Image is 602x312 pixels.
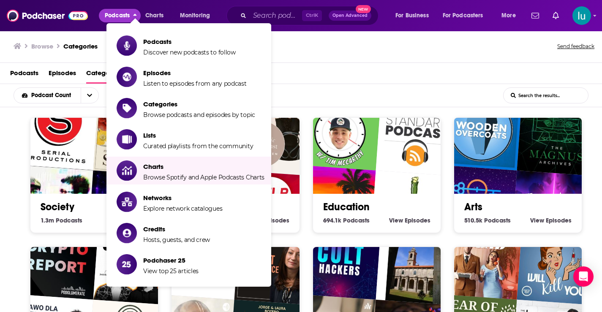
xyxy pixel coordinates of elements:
button: open menu [437,9,496,22]
span: Episodes [143,69,247,77]
a: Episodes [49,66,76,84]
span: View [530,217,544,224]
button: open menu [496,9,526,22]
span: View top 25 articles [143,267,199,275]
span: Monitoring [180,10,210,22]
a: Show notifications dropdown [549,8,562,23]
span: For Podcasters [443,10,483,22]
a: Categories [63,42,98,50]
a: 694.1k Education Podcasts [323,217,370,224]
a: Podcasts [10,66,38,84]
span: Networks [143,194,222,202]
img: Wooden Overcoats [441,89,523,171]
span: Podcast Count [31,92,74,98]
img: Serial [17,89,99,171]
span: Podcasts [143,38,236,46]
button: open menu [174,9,221,22]
span: Lists [143,131,253,139]
span: Browse Spotify and Apple Podcasts Charts [143,174,264,181]
span: For Business [395,10,429,22]
span: Podchaser 25 [143,256,199,264]
span: 1.3m [41,217,54,224]
a: Categories [86,66,120,84]
button: open menu [390,9,439,22]
img: User Profile [572,6,591,25]
span: Logged in as lusodano [572,6,591,25]
img: The Magnus Archives [517,94,599,176]
button: Send feedback [555,41,597,52]
button: close menu [99,9,141,22]
a: View Education Episodes [389,217,430,224]
span: More [501,10,516,22]
a: Show notifications dropdown [528,8,542,23]
button: open menu [14,92,81,98]
img: Daily Crypto Report [17,218,99,300]
span: Open Advanced [332,14,368,18]
span: Podcasts [105,10,130,22]
a: 1.3m Society Podcasts [41,217,82,224]
span: Browse podcasts and episodes by topic [143,111,255,119]
a: View Arts Episodes [530,217,572,224]
span: Ctrl K [302,10,322,21]
h2: Choose List sort [14,87,112,103]
button: open menu [81,88,98,103]
img: Cult Hackers [299,218,381,300]
img: The Bitcoin Standard Podcast [376,94,458,176]
span: New [356,5,371,13]
a: Arts [464,201,482,213]
h3: Browse [31,42,53,50]
span: Charts [143,163,264,171]
span: Episodes [546,217,572,224]
span: View [389,217,403,224]
img: Your Mom & Dad [441,218,523,300]
a: 510.5k Arts Podcasts [464,217,511,224]
button: Open AdvancedNew [329,11,371,21]
span: Curated playlists from the community [143,142,253,150]
img: 20TIMinutes: A Mental Health Podcast [299,89,381,171]
span: Listen to episodes from any podcast [143,80,247,87]
span: Hosts, guests, and crew [143,236,210,244]
div: Search podcasts, credits, & more... [234,6,387,25]
div: Open Intercom Messenger [573,266,594,287]
a: Education [323,201,370,213]
img: Podchaser - Follow, Share and Rate Podcasts [7,8,88,24]
span: 510.5k [464,217,482,224]
span: Discover new podcasts to follow [143,49,236,56]
span: Podcasts [343,217,370,224]
a: Charts [140,9,169,22]
span: Credits [143,225,210,233]
span: Podcasts [484,217,511,224]
span: Charts [145,10,163,22]
span: 694.1k [323,217,341,224]
img: This Podcast Will Kill You [517,223,599,305]
span: Podcasts [56,217,82,224]
span: Explore network catalogues [143,205,222,212]
input: Search podcasts, credits, & more... [250,9,302,22]
span: Categories [143,100,255,108]
button: Show profile menu [572,6,591,25]
span: Episodes [405,217,430,224]
img: Homilía de Juan Mª de Armenteira_ 2013_3_23_5º Sáb [376,223,458,305]
a: Society [41,201,74,213]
